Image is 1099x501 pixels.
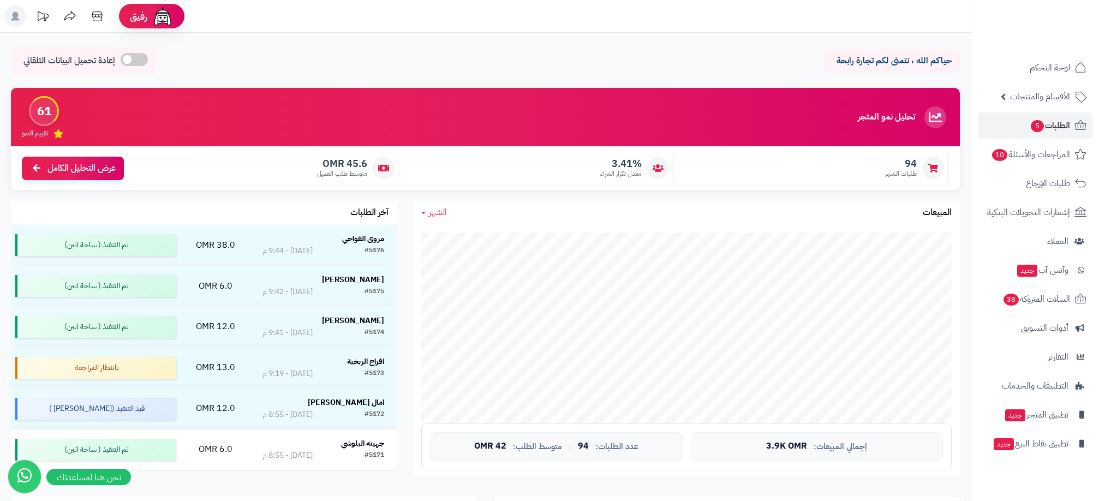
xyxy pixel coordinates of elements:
[978,199,1092,225] a: إشعارات التحويلات البنكية
[350,208,389,218] h3: آخر الطلبات
[578,442,589,451] span: 94
[15,439,176,461] div: تم التنفيذ ( ساحة اتين)
[15,234,176,256] div: تم التنفيذ ( ساحة اتين)
[365,287,384,297] div: #5175
[474,442,506,451] span: 42 OMR
[993,436,1068,451] span: تطبيق نقاط البيع
[569,442,571,450] span: |
[1021,320,1068,336] span: أدوات التسويق
[1048,349,1068,365] span: التقارير
[978,141,1092,168] a: المراجعات والأسئلة10
[29,5,56,30] a: تحديثات المنصة
[322,315,384,326] strong: [PERSON_NAME]
[1047,234,1068,249] span: العملاء
[600,158,642,170] span: 3.41%
[858,112,915,122] h3: تحليل نمو المتجر
[365,327,384,338] div: #5174
[181,307,250,347] td: 12.0 OMR
[978,170,1092,196] a: طلبات الإرجاع
[262,246,313,257] div: [DATE] - 9:44 م
[1017,265,1037,277] span: جديد
[1002,291,1070,307] span: السلات المتروكة
[181,225,250,265] td: 38.0 OMR
[317,169,367,178] span: متوسط طلب العميل
[347,356,384,367] strong: افراح الربخية
[987,205,1070,220] span: إشعارات التحويلات البنكية
[1030,120,1044,133] span: 5
[341,438,384,449] strong: جهينه البلوشي
[15,398,176,420] div: قيد التنفيذ ([PERSON_NAME] )
[814,442,867,451] span: إجمالي المبيعات:
[421,206,447,219] a: الشهر
[317,158,367,170] span: 45.6 OMR
[992,148,1008,162] span: 10
[181,266,250,306] td: 6.0 OMR
[181,389,250,429] td: 12.0 OMR
[978,112,1092,139] a: الطلبات5
[15,275,176,297] div: تم التنفيذ ( ساحة اتين)
[1016,263,1068,278] span: وآتس آب
[1010,89,1070,104] span: الأقسام والمنتجات
[978,315,1092,341] a: أدوات التسويق
[152,5,174,27] img: ai-face.png
[978,228,1092,254] a: العملاء
[262,327,313,338] div: [DATE] - 9:41 م
[181,430,250,470] td: 6.0 OMR
[1026,176,1070,191] span: طلبات الإرجاع
[994,438,1014,450] span: جديد
[978,373,1092,399] a: التطبيقات والخدمات
[1025,11,1089,34] img: logo-2.png
[991,147,1070,162] span: المراجعات والأسئلة
[1004,407,1068,422] span: تطبيق المتجر
[1002,378,1068,393] span: التطبيقات والخدمات
[262,450,313,461] div: [DATE] - 8:55 م
[365,450,384,461] div: #5171
[978,286,1092,312] a: السلات المتروكة38
[513,442,562,451] span: متوسط الطلب:
[22,157,124,180] a: عرض التحليل الكامل
[23,55,115,67] span: إعادة تحميل البيانات التلقائي
[22,129,48,138] span: تقييم النمو
[342,233,384,244] strong: مروى الغواجي
[262,368,313,379] div: [DATE] - 9:19 م
[978,257,1092,283] a: وآتس آبجديد
[978,55,1092,81] a: لوحة التحكم
[130,10,147,23] span: رفيق
[47,162,116,175] span: عرض التحليل الكامل
[923,208,952,218] h3: المبيعات
[429,206,447,219] span: الشهر
[365,246,384,257] div: #5176
[181,348,250,388] td: 13.0 OMR
[365,368,384,379] div: #5173
[262,409,313,420] div: [DATE] - 8:55 م
[766,442,807,451] span: 3.9K OMR
[978,344,1092,370] a: التقارير
[365,409,384,420] div: #5172
[885,158,917,170] span: 94
[1030,60,1070,75] span: لوحة التحكم
[1005,409,1025,421] span: جديد
[262,287,313,297] div: [DATE] - 9:42 م
[600,169,642,178] span: معدل تكرار الشراء
[1003,293,1020,306] span: 38
[832,55,952,67] p: حياكم الله ، نتمنى لكم تجارة رابحة
[978,402,1092,428] a: تطبيق المتجرجديد
[308,397,384,408] strong: امال [PERSON_NAME]
[15,316,176,338] div: تم التنفيذ ( ساحة اتين)
[978,431,1092,457] a: تطبيق نقاط البيعجديد
[322,274,384,285] strong: [PERSON_NAME]
[885,169,917,178] span: طلبات الشهر
[1030,118,1070,133] span: الطلبات
[15,357,176,379] div: بانتظار المراجعة
[595,442,638,451] span: عدد الطلبات:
